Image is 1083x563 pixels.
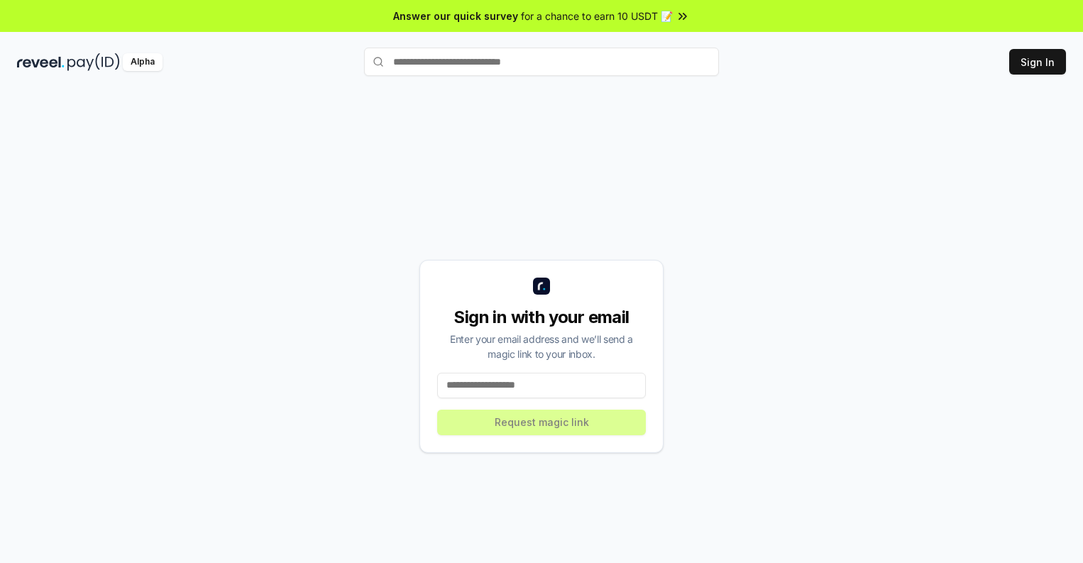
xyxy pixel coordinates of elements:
[123,53,163,71] div: Alpha
[393,9,518,23] span: Answer our quick survey
[533,278,550,295] img: logo_small
[17,53,65,71] img: reveel_dark
[67,53,120,71] img: pay_id
[1009,49,1066,75] button: Sign In
[437,332,646,361] div: Enter your email address and we’ll send a magic link to your inbox.
[437,306,646,329] div: Sign in with your email
[521,9,673,23] span: for a chance to earn 10 USDT 📝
